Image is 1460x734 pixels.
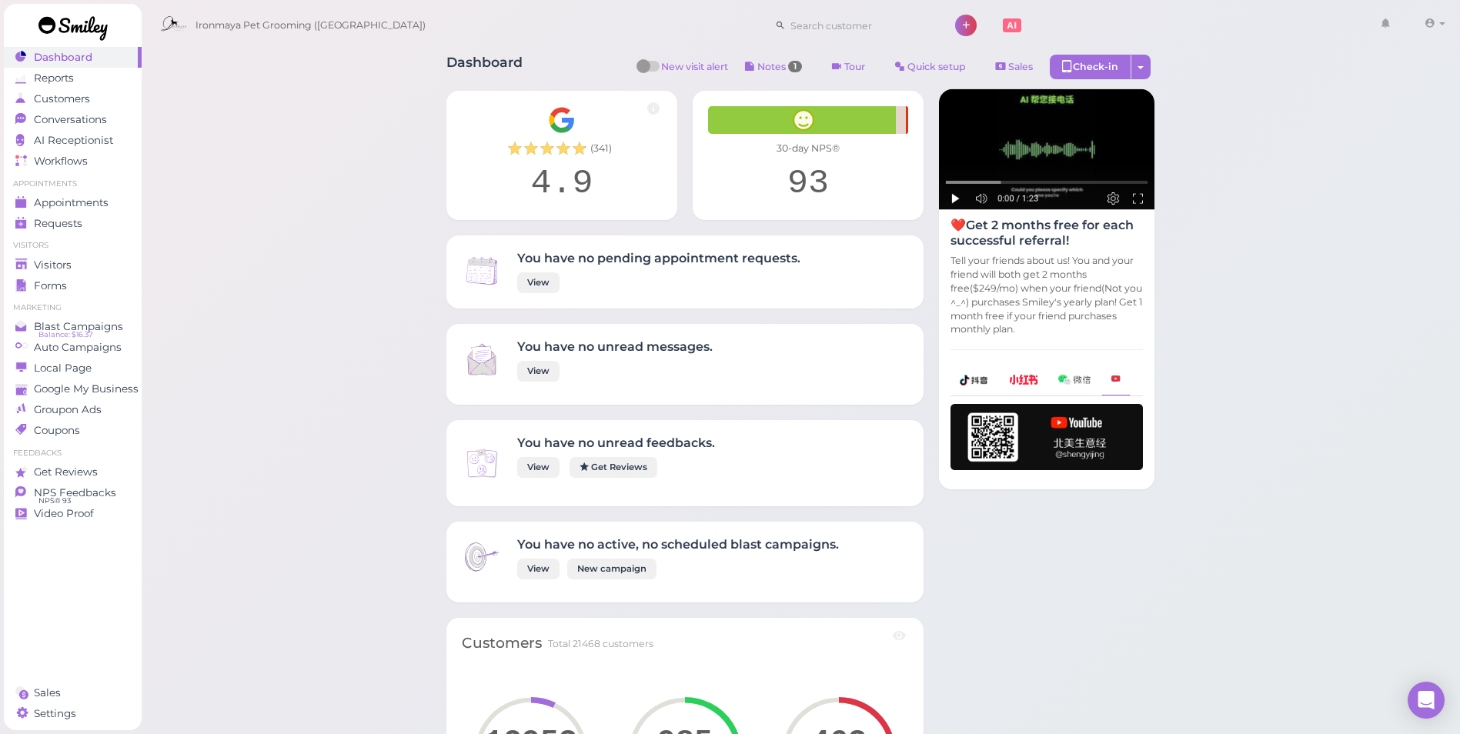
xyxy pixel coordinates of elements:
[590,142,612,155] span: ( 341 )
[4,399,142,420] a: Groupon Ads
[882,55,979,79] a: Quick setup
[4,358,142,379] a: Local Page
[570,457,657,478] a: Get Reviews
[34,259,72,272] span: Visitors
[1009,375,1038,385] img: xhs-786d23addd57f6a2be217d5a65f4ab6b.png
[708,163,908,205] div: 93
[4,130,142,151] a: AI Receptionist
[4,178,142,189] li: Appointments
[708,142,908,155] div: 30-day NPS®
[4,47,142,68] a: Dashboard
[4,682,142,703] a: Sales
[34,134,113,147] span: AI Receptionist
[4,275,142,296] a: Forms
[4,68,142,88] a: Reports
[1050,55,1131,79] div: Check-in
[1408,682,1445,719] div: Open Intercom Messenger
[4,337,142,358] a: Auto Campaigns
[517,339,713,354] h4: You have no unread messages.
[4,420,142,441] a: Coupons
[4,482,142,503] a: NPS Feedbacks NPS® 93
[1008,61,1033,72] span: Sales
[517,435,715,450] h4: You have no unread feedbacks.
[34,72,74,85] span: Reports
[567,559,656,579] a: New campaign
[34,51,92,64] span: Dashboard
[951,254,1143,336] p: Tell your friends about us! You and your friend will both get 2 months free($249/mo) when your fr...
[785,13,934,38] input: Search customer
[446,55,523,83] h1: Dashboard
[34,196,109,209] span: Appointments
[34,424,80,437] span: Coupons
[788,61,802,72] span: 1
[4,255,142,275] a: Visitors
[4,703,142,724] a: Settings
[4,448,142,459] li: Feedbacks
[951,404,1143,470] img: youtube-h-92280983ece59b2848f85fc261e8ffad.png
[517,361,560,382] a: View
[983,55,1046,79] a: Sales
[34,686,61,699] span: Sales
[4,240,142,251] li: Visitors
[34,320,123,333] span: Blast Campaigns
[4,462,142,482] a: Get Reviews
[462,537,502,577] img: Inbox
[38,495,71,507] span: NPS® 93
[462,633,542,654] div: Customers
[34,507,94,520] span: Video Proof
[4,379,142,399] a: Google My Business
[4,88,142,109] a: Customers
[34,403,102,416] span: Groupon Ads
[661,60,728,83] span: New visit alert
[195,4,426,47] span: Ironmaya Pet Grooming ([GEOGRAPHIC_DATA])
[517,272,560,293] a: View
[1058,375,1091,385] img: wechat-a99521bb4f7854bbf8f190d1356e2cdb.png
[38,329,93,341] span: Balance: $16.37
[951,218,1143,247] h4: ❤️Get 2 months free for each successful referral!
[34,113,107,126] span: Conversations
[462,339,502,379] img: Inbox
[960,375,989,385] img: douyin-2727e60b7b0d5d1bbe969c21619e8014.png
[548,637,653,651] div: Total 21468 customers
[34,155,88,168] span: Workflows
[732,55,815,79] button: Notes 1
[939,89,1154,210] img: AI receptionist
[517,251,800,265] h4: You have no pending appointment requests.
[462,443,502,483] img: Inbox
[34,486,116,499] span: NPS Feedbacks
[34,362,92,375] span: Local Page
[34,217,82,230] span: Requests
[34,341,122,354] span: Auto Campaigns
[34,279,67,292] span: Forms
[34,382,139,395] span: Google My Business
[34,465,98,479] span: Get Reviews
[517,537,839,552] h4: You have no active, no scheduled blast campaigns.
[4,109,142,130] a: Conversations
[34,92,90,105] span: Customers
[4,316,142,337] a: Blast Campaigns Balance: $16.37
[548,106,576,134] img: Google__G__Logo-edd0e34f60d7ca4a2f4ece79cff21ae3.svg
[4,503,142,524] a: Video Proof
[4,213,142,234] a: Requests
[462,251,502,291] img: Inbox
[517,559,560,579] a: View
[517,457,560,478] a: View
[819,55,878,79] a: Tour
[4,151,142,172] a: Workflows
[34,707,76,720] span: Settings
[462,163,662,205] div: 4.9
[4,302,142,313] li: Marketing
[4,192,142,213] a: Appointments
